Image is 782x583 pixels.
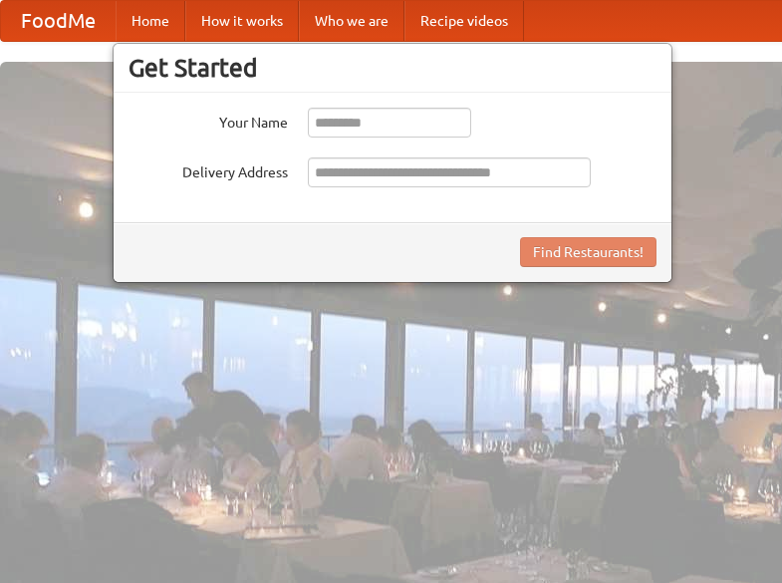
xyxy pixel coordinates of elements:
[116,1,185,41] a: Home
[299,1,404,41] a: Who we are
[404,1,524,41] a: Recipe videos
[129,53,656,83] h3: Get Started
[129,157,288,182] label: Delivery Address
[129,108,288,133] label: Your Name
[1,1,116,41] a: FoodMe
[520,237,656,267] button: Find Restaurants!
[185,1,299,41] a: How it works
